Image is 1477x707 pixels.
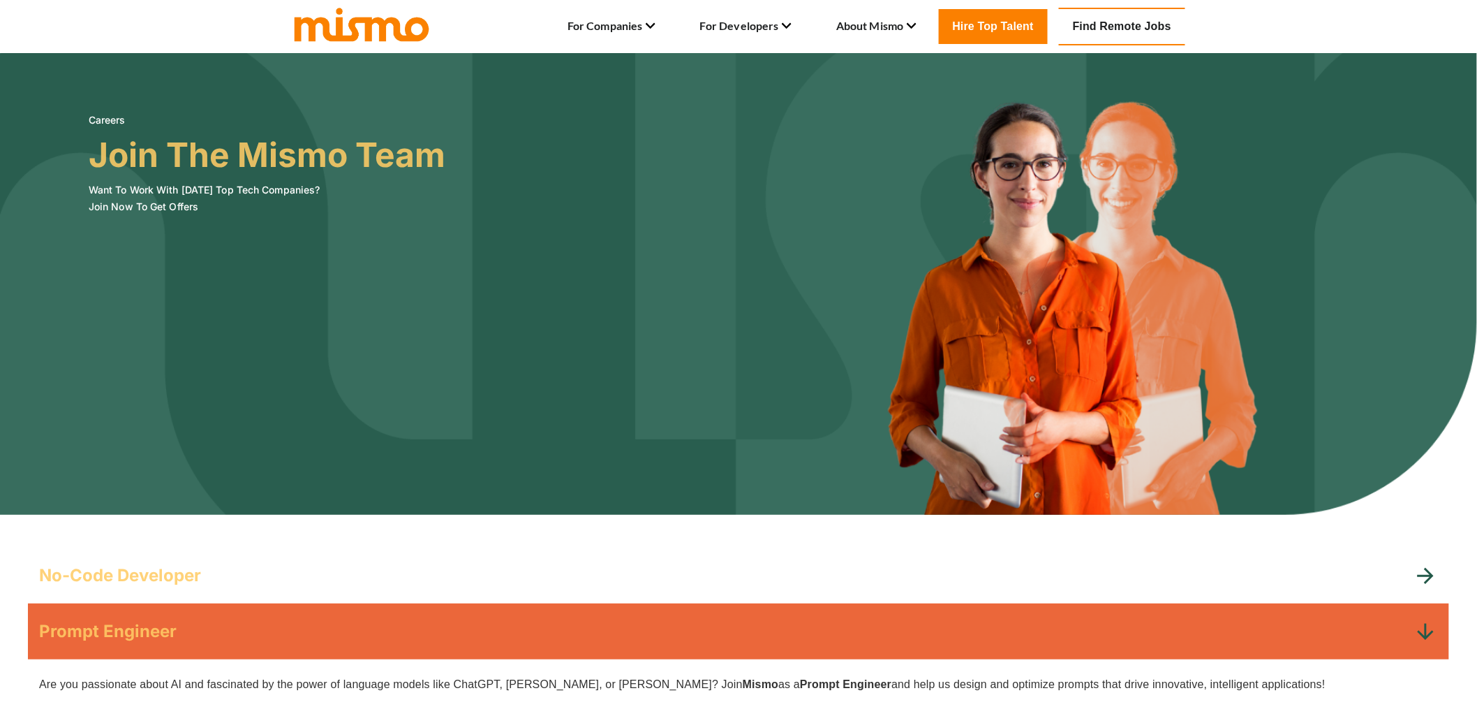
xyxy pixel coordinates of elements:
li: For Developers [700,15,792,38]
img: logo [292,5,431,43]
a: Hire Top Talent [939,9,1048,44]
p: Are you passionate about AI and fascinated by the power of language models like ChatGPT, [PERSON_... [39,676,1438,693]
li: For Companies [567,15,655,38]
h5: No-Code Developer [39,564,201,587]
h6: Careers [89,112,445,129]
div: No-Code Developer [28,548,1449,604]
div: Prompt Engineer [28,604,1449,659]
h3: Join The Mismo Team [89,136,445,175]
a: Find Remote Jobs [1059,8,1185,45]
h5: Prompt Engineer [39,620,177,643]
li: About Mismo [836,15,916,38]
strong: Prompt Engineer [800,678,891,690]
strong: Mismo [743,678,778,690]
h6: Want To Work With [DATE] Top Tech Companies? Join Now To Get Offers [89,182,445,215]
